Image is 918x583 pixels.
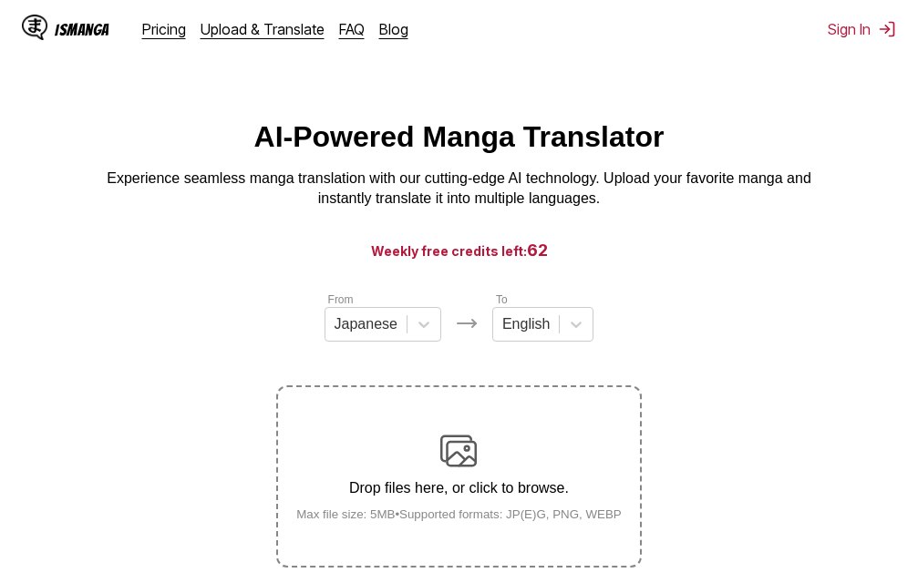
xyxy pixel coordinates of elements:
p: Experience seamless manga translation with our cutting-edge AI technology. Upload your favorite m... [95,169,824,210]
label: From [328,293,354,306]
div: IsManga [55,21,109,38]
p: Drop files here, or click to browse. [282,480,636,496]
h1: AI-Powered Manga Translator [254,120,665,154]
span: 62 [527,240,548,260]
a: Blog [379,20,408,38]
a: FAQ [339,20,365,38]
img: IsManga Logo [22,15,47,40]
label: To [496,293,508,306]
h3: Weekly free credits left: [44,239,874,261]
button: Sign In [828,20,896,38]
img: Languages icon [456,312,478,334]
a: Pricing [142,20,186,38]
small: Max file size: 5MB • Supported formats: JP(E)G, PNG, WEBP [282,507,636,521]
a: IsManga LogoIsManga [22,15,142,44]
img: Sign out [878,20,896,38]
a: Upload & Translate [201,20,325,38]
